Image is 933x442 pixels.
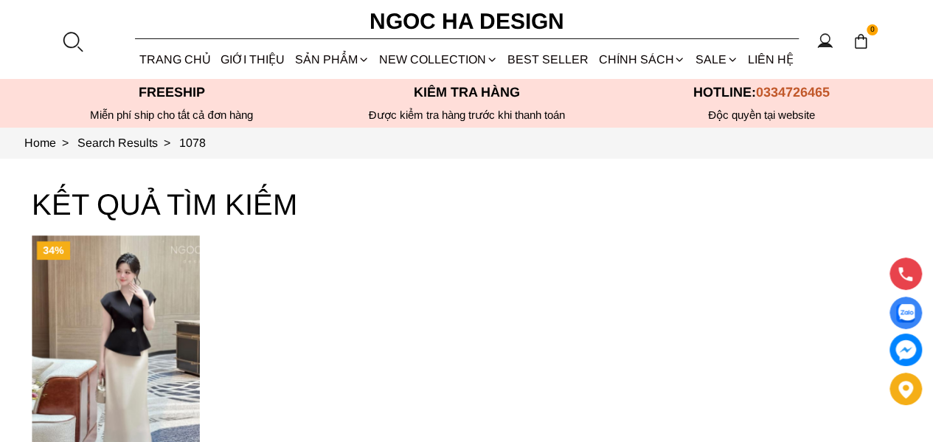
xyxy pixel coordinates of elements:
span: > [56,137,74,149]
span: 0334726465 [756,85,830,100]
p: Freeship [24,85,319,100]
img: Display image [896,304,915,322]
a: Ngoc Ha Design [356,4,578,39]
a: LIÊN HỆ [743,40,798,79]
div: Miễn phí ship cho tất cả đơn hàng [24,108,319,122]
a: Link to 1078 [179,137,206,149]
p: Hotline: [614,85,909,100]
a: Link to Search Results [77,137,179,149]
div: Chính sách [594,40,690,79]
a: NEW COLLECTION [374,40,502,79]
a: Link to Home [24,137,77,149]
p: Được kiểm tra hàng trước khi thanh toán [319,108,614,122]
a: SALE [690,40,743,79]
a: Display image [889,297,922,329]
span: 0 [867,24,878,36]
a: TRANG CHỦ [135,40,216,79]
h6: Độc quyền tại website [614,108,909,122]
font: Kiểm tra hàng [414,85,520,100]
img: img-CART-ICON-ksit0nf1 [853,33,869,49]
h3: KẾT QUẢ TÌM KIẾM [32,181,902,228]
span: > [158,137,176,149]
div: SẢN PHẨM [290,40,374,79]
a: BEST SELLER [503,40,594,79]
a: messenger [889,334,922,366]
a: GIỚI THIỆU [216,40,290,79]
